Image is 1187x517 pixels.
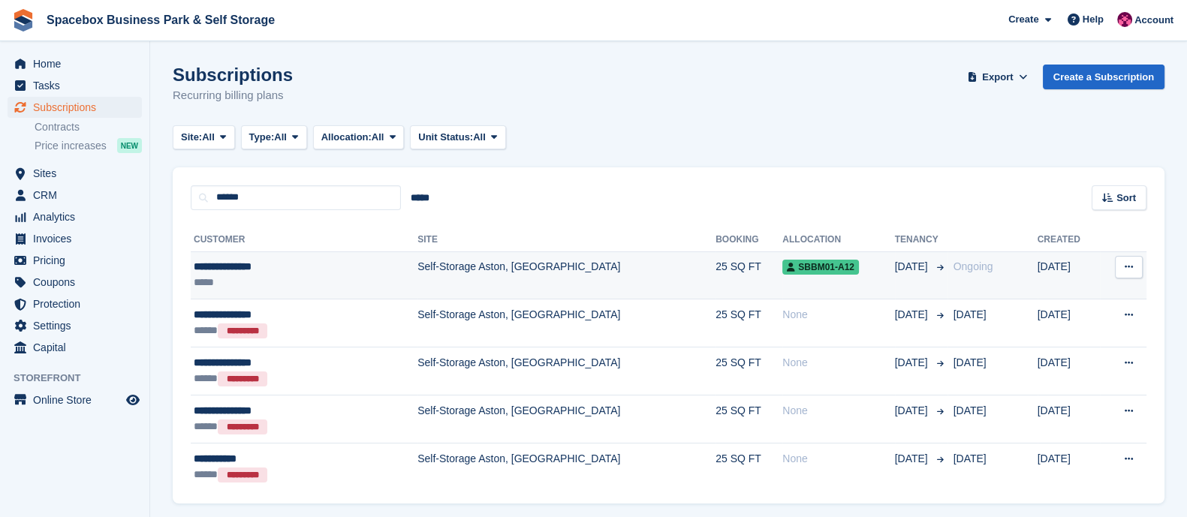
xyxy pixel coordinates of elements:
[895,355,931,371] span: [DATE]
[41,8,281,32] a: Spacebox Business Park & Self Storage
[1008,12,1038,27] span: Create
[33,337,123,358] span: Capital
[35,139,107,153] span: Price increases
[8,228,142,249] a: menu
[982,70,1013,85] span: Export
[1134,13,1173,28] span: Account
[181,130,202,145] span: Site:
[418,130,473,145] span: Unit Status:
[8,337,142,358] a: menu
[782,228,894,252] th: Allocation
[417,299,716,347] td: Self-Storage Aston, [GEOGRAPHIC_DATA]
[33,315,123,336] span: Settings
[8,272,142,293] a: menu
[473,130,486,145] span: All
[965,65,1031,89] button: Export
[191,228,417,252] th: Customer
[716,347,782,395] td: 25 SQ FT
[33,389,123,410] span: Online Store
[12,9,35,32] img: stora-icon-8386f47178a22dfd0bd8f6a31ec36ba5ce8667c1dd55bd0f319d3a0aa187defe.svg
[202,130,215,145] span: All
[8,293,142,314] a: menu
[716,228,782,252] th: Booking
[117,138,142,153] div: NEW
[782,307,894,323] div: None
[33,53,123,74] span: Home
[33,272,123,293] span: Coupons
[33,97,123,118] span: Subscriptions
[35,137,142,154] a: Price increases NEW
[8,315,142,336] a: menu
[417,395,716,443] td: Self-Storage Aston, [GEOGRAPHIC_DATA]
[716,395,782,443] td: 25 SQ FT
[124,391,142,409] a: Preview store
[313,125,405,150] button: Allocation: All
[1117,12,1132,27] img: Avishka Chauhan
[8,163,142,184] a: menu
[954,404,987,416] span: [DATE]
[8,53,142,74] a: menu
[895,259,931,275] span: [DATE]
[782,260,859,275] span: SBBM01-A12
[1083,12,1104,27] span: Help
[8,206,142,227] a: menu
[895,228,947,252] th: Tenancy
[417,251,716,299] td: Self-Storage Aston, [GEOGRAPHIC_DATA]
[417,443,716,491] td: Self-Storage Aston, [GEOGRAPHIC_DATA]
[782,403,894,419] div: None
[417,228,716,252] th: Site
[417,347,716,395] td: Self-Storage Aston, [GEOGRAPHIC_DATA]
[8,75,142,96] a: menu
[14,371,149,386] span: Storefront
[1043,65,1164,89] a: Create a Subscription
[173,65,293,85] h1: Subscriptions
[8,97,142,118] a: menu
[954,356,987,368] span: [DATE]
[954,452,987,464] span: [DATE]
[1038,395,1101,443] td: [DATE]
[33,206,123,227] span: Analytics
[895,307,931,323] span: [DATE]
[716,299,782,347] td: 25 SQ FT
[895,451,931,467] span: [DATE]
[716,443,782,491] td: 25 SQ FT
[33,185,123,206] span: CRM
[410,125,505,150] button: Unit Status: All
[954,308,987,320] span: [DATE]
[321,130,372,145] span: Allocation:
[35,120,142,134] a: Contracts
[954,260,993,272] span: Ongoing
[716,251,782,299] td: 25 SQ FT
[1038,299,1101,347] td: [DATE]
[8,389,142,410] a: menu
[33,75,123,96] span: Tasks
[372,130,384,145] span: All
[8,250,142,271] a: menu
[1038,251,1101,299] td: [DATE]
[173,125,235,150] button: Site: All
[241,125,307,150] button: Type: All
[33,293,123,314] span: Protection
[173,87,293,104] p: Recurring billing plans
[1038,347,1101,395] td: [DATE]
[8,185,142,206] a: menu
[782,355,894,371] div: None
[1038,228,1101,252] th: Created
[33,250,123,271] span: Pricing
[782,451,894,467] div: None
[33,163,123,184] span: Sites
[249,130,275,145] span: Type:
[895,403,931,419] span: [DATE]
[33,228,123,249] span: Invoices
[274,130,287,145] span: All
[1038,443,1101,491] td: [DATE]
[1116,191,1136,206] span: Sort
